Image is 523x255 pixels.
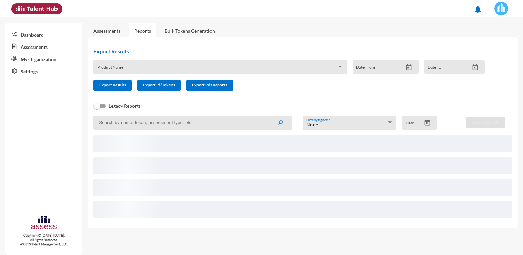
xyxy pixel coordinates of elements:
mat-icon: notifications [474,5,482,13]
button: Export Results [93,80,132,91]
span: Legacy Reports [109,102,141,110]
a: Settings [5,65,82,77]
p: Copyright © [DATE]-[DATE]. All Rights Reserved. ASSESS Talent Management, LLC. [5,233,82,246]
button: Open calendar [403,64,415,71]
a: Assessments [93,28,120,34]
a: My Organization [5,53,82,65]
button: Open calendar [469,64,481,71]
span: Export Pdf Reports [192,82,227,88]
span: Export Results [99,82,126,88]
a: Bulk Tokens Generation [159,23,220,39]
img: assesscompany-logo.png [30,215,58,232]
input: Search by name, token, assessment type, etc. [93,116,292,130]
span: None [306,122,318,127]
a: Assessments [5,40,82,53]
button: Download PDF [466,117,505,128]
a: Reports [129,23,156,39]
button: Export Pdf Reports [186,80,233,91]
h2: Export Results [93,48,490,54]
span: Export Id/Tokens [143,82,175,88]
a: Dashboard [5,28,82,40]
button: Open calendar [421,119,433,126]
button: Export Id/Tokens [137,80,181,91]
span: Download PDF [472,120,499,125]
